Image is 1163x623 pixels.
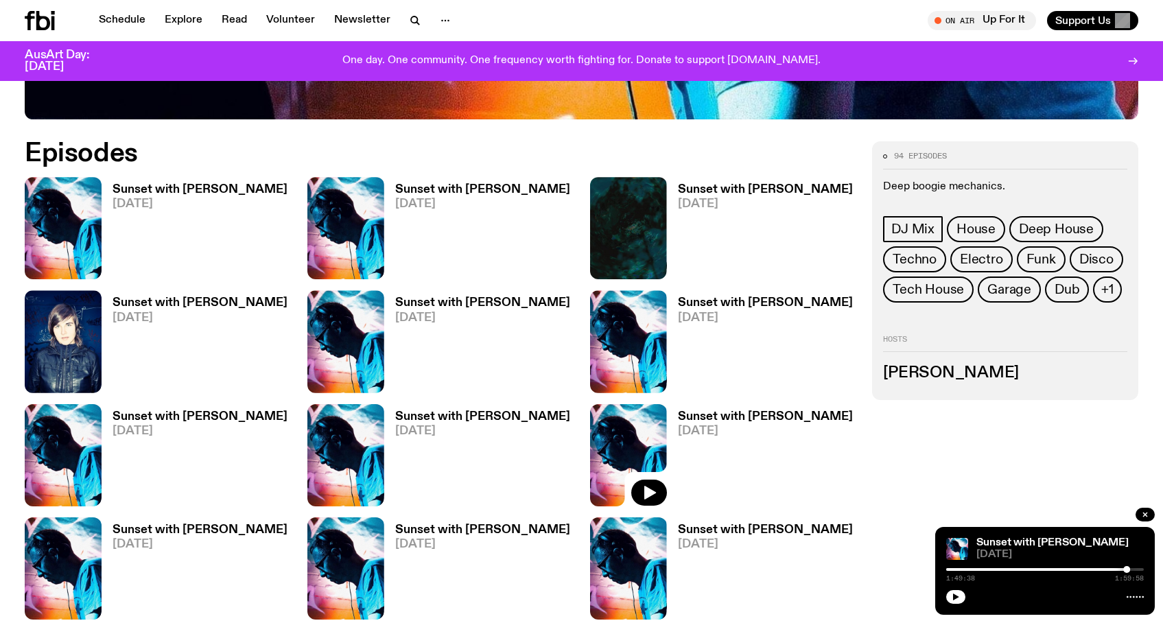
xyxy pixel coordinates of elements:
[113,524,287,536] h3: Sunset with [PERSON_NAME]
[678,198,853,210] span: [DATE]
[395,297,570,309] h3: Sunset with [PERSON_NAME]
[384,524,570,620] a: Sunset with [PERSON_NAME][DATE]
[395,539,570,550] span: [DATE]
[25,141,762,166] h2: Episodes
[893,282,964,297] span: Tech House
[102,184,287,279] a: Sunset with [PERSON_NAME][DATE]
[258,11,323,30] a: Volunteer
[946,575,975,582] span: 1:49:38
[883,216,943,242] a: DJ Mix
[113,198,287,210] span: [DATE]
[395,425,570,437] span: [DATE]
[25,49,113,73] h3: AusArt Day: [DATE]
[113,539,287,550] span: [DATE]
[956,222,996,237] span: House
[113,411,287,423] h3: Sunset with [PERSON_NAME]
[1045,277,1089,303] a: Dub
[1070,246,1123,272] a: Disco
[893,252,937,267] span: Techno
[891,222,935,237] span: DJ Mix
[883,277,974,303] a: Tech House
[1055,282,1079,297] span: Dub
[883,336,1127,352] h2: Hosts
[213,11,255,30] a: Read
[156,11,211,30] a: Explore
[395,411,570,423] h3: Sunset with [PERSON_NAME]
[102,524,287,620] a: Sunset with [PERSON_NAME][DATE]
[113,297,287,309] h3: Sunset with [PERSON_NAME]
[678,184,853,196] h3: Sunset with [PERSON_NAME]
[307,517,384,620] img: Simon Caldwell stands side on, looking downwards. He has headphones on. Behind him is a brightly ...
[678,539,853,550] span: [DATE]
[590,517,667,620] img: Simon Caldwell stands side on, looking downwards. He has headphones on. Behind him is a brightly ...
[667,411,853,506] a: Sunset with [PERSON_NAME][DATE]
[91,11,154,30] a: Schedule
[678,312,853,324] span: [DATE]
[946,538,968,560] img: Simon Caldwell stands side on, looking downwards. He has headphones on. Behind him is a brightly ...
[1017,246,1066,272] a: Funk
[1019,222,1094,237] span: Deep House
[667,184,853,279] a: Sunset with [PERSON_NAME][DATE]
[667,524,853,620] a: Sunset with [PERSON_NAME][DATE]
[978,277,1041,303] a: Garage
[1115,575,1144,582] span: 1:59:58
[25,177,102,279] img: Simon Caldwell stands side on, looking downwards. He has headphones on. Behind him is a brightly ...
[25,517,102,620] img: Simon Caldwell stands side on, looking downwards. He has headphones on. Behind him is a brightly ...
[307,177,384,279] img: Simon Caldwell stands side on, looking downwards. He has headphones on. Behind him is a brightly ...
[102,411,287,506] a: Sunset with [PERSON_NAME][DATE]
[928,11,1036,30] button: On AirUp For It
[1093,277,1122,303] button: +1
[113,184,287,196] h3: Sunset with [PERSON_NAME]
[678,425,853,437] span: [DATE]
[342,55,821,67] p: One day. One community. One frequency worth fighting for. Donate to support [DOMAIN_NAME].
[950,246,1013,272] a: Electro
[883,366,1127,381] h3: [PERSON_NAME]
[384,297,570,392] a: Sunset with [PERSON_NAME][DATE]
[947,216,1005,242] a: House
[976,550,1144,560] span: [DATE]
[307,404,384,506] img: Simon Caldwell stands side on, looking downwards. He has headphones on. Behind him is a brightly ...
[883,246,946,272] a: Techno
[883,180,1127,193] p: Deep boogie mechanics.
[976,537,1129,548] a: Sunset with [PERSON_NAME]
[987,282,1031,297] span: Garage
[667,297,853,392] a: Sunset with [PERSON_NAME][DATE]
[395,184,570,196] h3: Sunset with [PERSON_NAME]
[113,312,287,324] span: [DATE]
[678,411,853,423] h3: Sunset with [PERSON_NAME]
[384,411,570,506] a: Sunset with [PERSON_NAME][DATE]
[960,252,1003,267] span: Electro
[102,297,287,392] a: Sunset with [PERSON_NAME][DATE]
[894,152,947,160] span: 94 episodes
[25,404,102,506] img: Simon Caldwell stands side on, looking downwards. He has headphones on. Behind him is a brightly ...
[1009,216,1103,242] a: Deep House
[395,524,570,536] h3: Sunset with [PERSON_NAME]
[1079,252,1114,267] span: Disco
[395,312,570,324] span: [DATE]
[678,524,853,536] h3: Sunset with [PERSON_NAME]
[326,11,399,30] a: Newsletter
[113,425,287,437] span: [DATE]
[307,290,384,392] img: Simon Caldwell stands side on, looking downwards. He has headphones on. Behind him is a brightly ...
[1047,11,1138,30] button: Support Us
[384,184,570,279] a: Sunset with [PERSON_NAME][DATE]
[1101,282,1114,297] span: +1
[1026,252,1056,267] span: Funk
[395,198,570,210] span: [DATE]
[678,297,853,309] h3: Sunset with [PERSON_NAME]
[1055,14,1111,27] span: Support Us
[590,290,667,392] img: Simon Caldwell stands side on, looking downwards. He has headphones on. Behind him is a brightly ...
